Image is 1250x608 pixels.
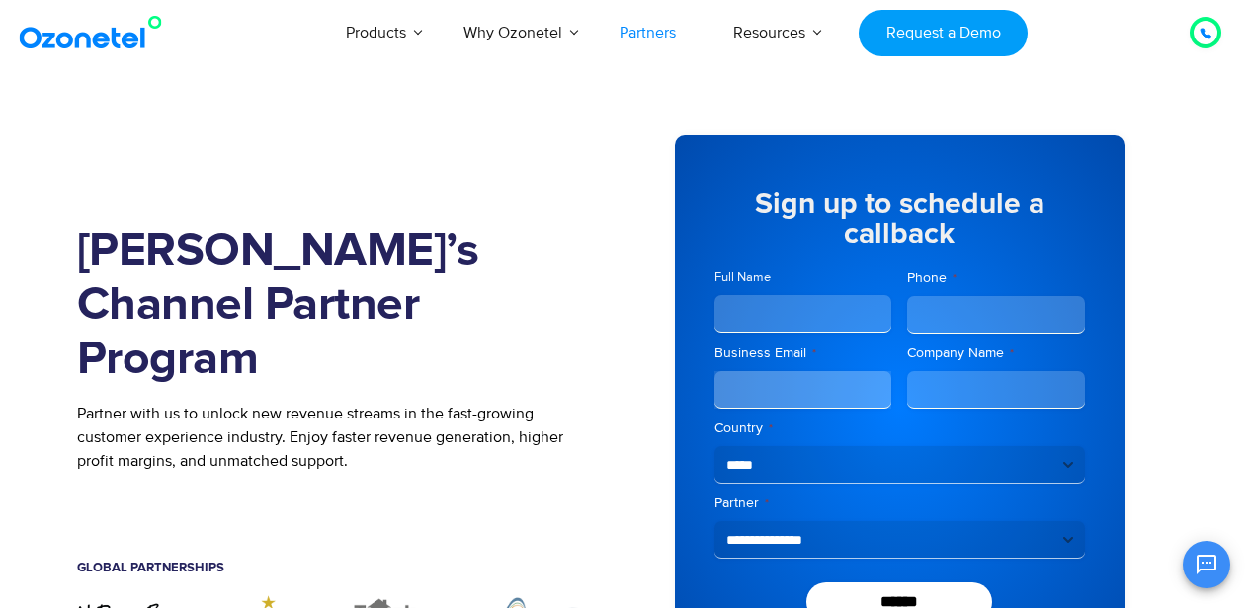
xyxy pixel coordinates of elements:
[77,224,596,387] h1: [PERSON_NAME]’s Channel Partner Program
[77,562,596,574] h5: Global Partnerships
[714,494,1085,513] label: Partner
[859,10,1028,56] a: Request a Demo
[1183,541,1230,588] button: Open chat
[907,343,1085,363] label: Company Name
[907,268,1085,288] label: Phone
[77,402,596,473] p: Partner with us to unlock new revenue streams in the fast-growing customer experience industry. E...
[714,190,1085,249] h5: Sign up to schedule a callback
[714,343,892,363] label: Business Email
[714,268,892,287] label: Full Name
[714,418,1085,438] label: Country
